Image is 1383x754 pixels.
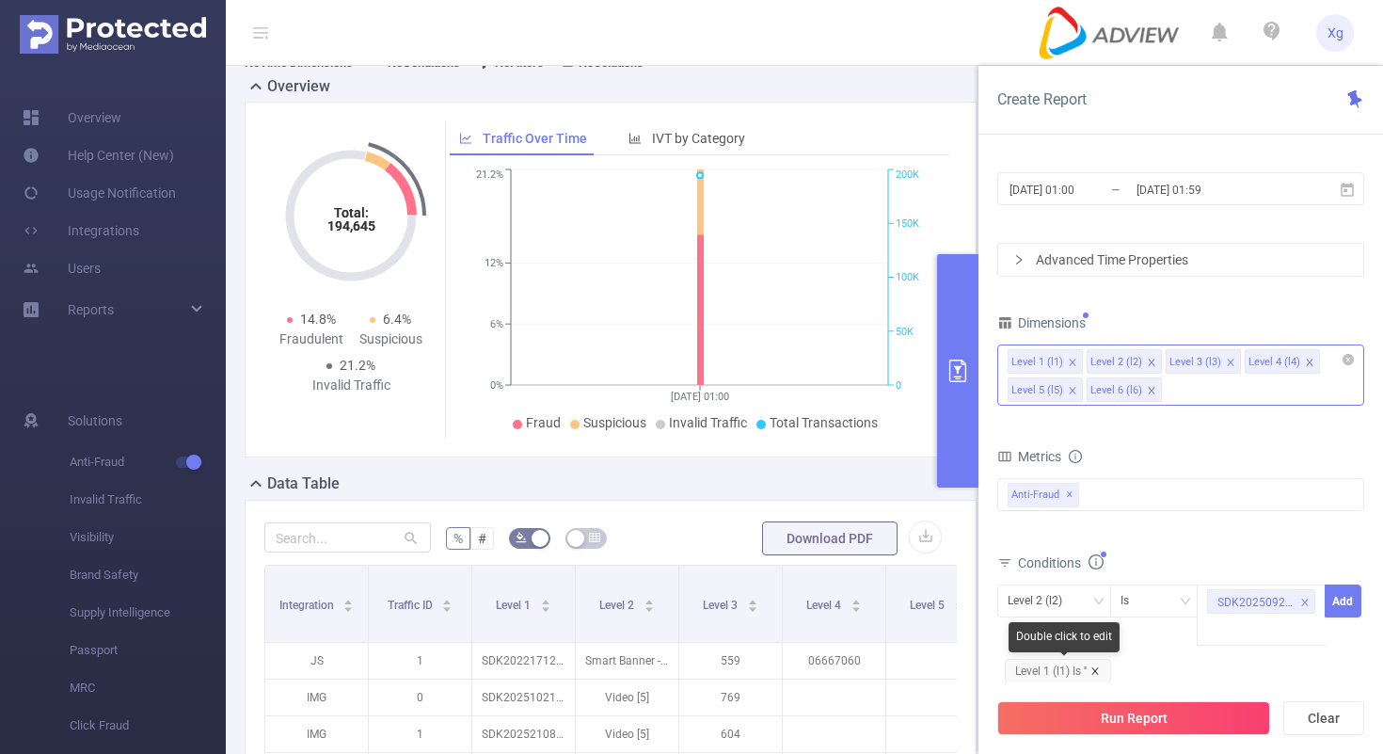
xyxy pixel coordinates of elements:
a: Help Center (New) [23,136,174,174]
span: Traffic Over Time [483,131,587,146]
p: IMG [265,716,368,752]
span: Level 5 [910,599,947,612]
span: Dimensions [997,315,1086,330]
i: icon: caret-up [954,597,964,602]
span: IVT by Category [652,131,745,146]
i: icon: caret-down [343,604,354,610]
div: Invalid Traffic [311,376,390,395]
span: Supply Intelligence [70,594,226,632]
span: Anti-Fraud [70,443,226,481]
i: icon: caret-down [540,604,550,610]
i: icon: close [1068,386,1077,397]
i: icon: info-circle [1069,450,1082,463]
h2: Data Table [267,473,340,495]
tspan: 194,645 [327,218,375,233]
i: icon: caret-up [442,597,453,602]
i: icon: caret-up [747,597,757,602]
a: Integrations [23,212,139,249]
i: icon: caret-up [644,597,654,602]
i: icon: caret-down [747,604,757,610]
span: 14.8% [300,312,336,327]
i: icon: close [1226,358,1235,369]
i: icon: caret-down [954,604,964,610]
tspan: 0% [490,379,503,392]
i: icon: caret-up [540,597,550,602]
span: Click Fraud [70,707,226,745]
span: Xg [1327,14,1343,52]
span: ✕ [1066,484,1073,506]
div: Sort [850,597,862,608]
span: Level 4 [806,599,844,612]
tspan: 100K [896,272,919,284]
p: SDK20251021100302ytwiya4hooryady [472,680,575,715]
div: Sort [644,597,655,608]
a: Usage Notification [23,174,176,212]
a: Overview [23,99,121,136]
div: Sort [747,597,758,608]
h2: Overview [267,75,330,98]
li: Level 5 (l5) [1008,377,1083,402]
i: icon: close [1068,358,1077,369]
i: icon: info-circle [1089,554,1104,570]
i: icon: caret-up [343,597,354,602]
div: Level 2 (l2) [1090,350,1142,375]
div: Sort [954,597,965,608]
p: SDK20252108090516b1sezypjqlop0ib [472,716,575,752]
i: icon: close [1147,358,1156,369]
div: SDK202509270904497hdjkxlk7ub6saw [1217,590,1295,615]
tspan: 0 [896,379,901,392]
p: 769 [679,680,782,715]
i: icon: table [589,532,600,543]
span: Fraud [526,415,561,430]
span: Solutions [68,402,122,440]
li: Level 3 (l3) [1166,349,1241,374]
p: 1 [369,643,471,679]
span: Total Transactions [770,415,878,430]
i: icon: right [1013,254,1025,265]
input: End date [1135,177,1287,202]
tspan: 6% [490,318,503,330]
i: icon: close [1300,598,1310,609]
button: Add [1325,585,1361,618]
a: Users [23,249,101,287]
span: Invalid Traffic [669,415,747,430]
p: 604 [679,716,782,752]
i: icon: caret-down [644,604,654,610]
i: icon: caret-up [850,597,861,602]
span: % [453,531,463,546]
p: 1 [369,716,471,752]
i: icon: close-circle [1343,354,1354,365]
p: JS [265,643,368,679]
div: Level 1 (l1) [1011,350,1063,375]
div: icon: rightAdvanced Time Properties [998,244,1363,276]
div: Level 4 (l4) [1248,350,1300,375]
button: Clear [1283,701,1364,735]
i: icon: bg-colors [516,532,527,543]
span: Invalid Traffic [70,481,226,519]
div: Is [1121,586,1142,617]
span: MRC [70,669,226,707]
span: # [478,531,486,546]
i: icon: caret-down [850,604,861,610]
p: 0 [369,680,471,715]
tspan: 12% [485,258,503,270]
p: IMG [265,680,368,715]
i: icon: close [1090,666,1100,676]
div: Sort [342,597,354,608]
li: Level 6 (l6) [1087,377,1162,402]
p: Video [5] [576,680,678,715]
tspan: [DATE] 01:00 [671,391,729,403]
div: Level 3 (l3) [1169,350,1221,375]
tspan: 200K [896,169,919,182]
div: Level 6 (l6) [1090,378,1142,403]
input: Search... [264,522,431,553]
span: 6.4% [383,312,411,327]
span: Create Report [997,90,1087,108]
div: Level 5 (l5) [1011,378,1063,403]
div: Sort [441,597,453,608]
span: Suspicious [583,415,646,430]
tspan: 150K [896,217,919,230]
i: icon: bar-chart [628,132,642,145]
span: Visibility [70,519,226,556]
tspan: 21.2% [476,169,503,182]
